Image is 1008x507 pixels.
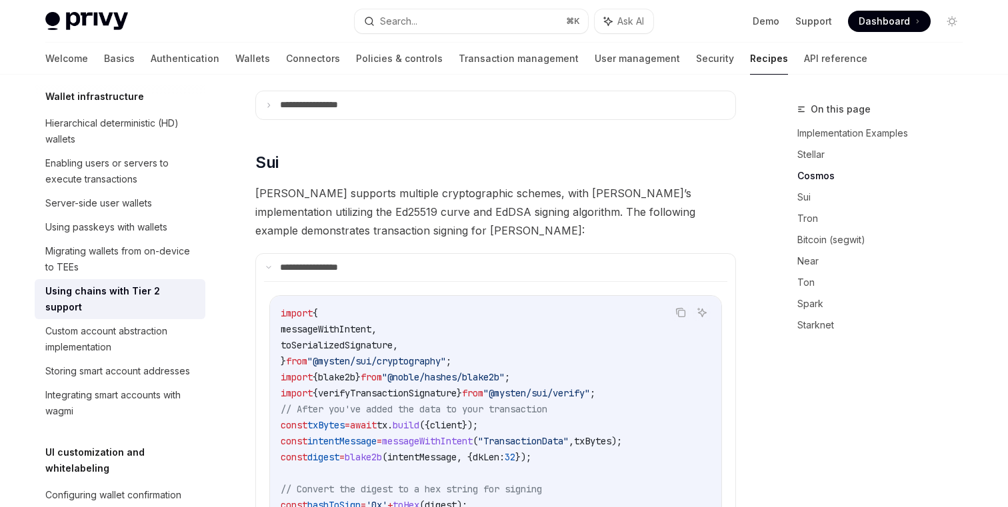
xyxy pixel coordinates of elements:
[483,387,590,399] span: "@mysten/sui/verify"
[473,451,505,463] span: dkLen:
[45,89,144,105] h5: Wallet infrastructure
[859,15,910,28] span: Dashboard
[281,355,286,367] span: }
[797,144,973,165] a: Stellar
[35,279,205,319] a: Using chains with Tier 2 support
[45,387,197,419] div: Integrating smart accounts with wagmi
[515,451,531,463] span: });
[462,387,483,399] span: from
[45,219,167,235] div: Using passkeys with wallets
[235,43,270,75] a: Wallets
[313,307,318,319] span: {
[797,251,973,272] a: Near
[45,444,205,476] h5: UI customization and whitelabeling
[35,151,205,191] a: Enabling users or servers to execute transactions
[313,371,318,383] span: {
[35,111,205,151] a: Hierarchical deterministic (HD) wallets
[45,363,190,379] div: Storing smart account addresses
[35,359,205,383] a: Storing smart account addresses
[281,483,542,495] span: // Convert the digest to a hex string for signing
[393,339,398,351] span: ,
[104,43,135,75] a: Basics
[797,165,973,187] a: Cosmos
[804,43,867,75] a: API reference
[569,435,574,447] span: ,
[430,419,462,431] span: client
[45,12,128,31] img: light logo
[795,15,832,28] a: Support
[797,314,973,336] a: Starknet
[35,191,205,215] a: Server-side user wallets
[611,435,622,447] span: );
[307,419,345,431] span: txBytes
[35,215,205,239] a: Using passkeys with wallets
[281,451,307,463] span: const
[307,355,446,367] span: "@mysten/sui/cryptography"
[356,43,443,75] a: Policies & controls
[45,323,197,355] div: Custom account abstraction implementation
[377,419,387,431] span: tx
[797,187,973,208] a: Sui
[45,283,197,315] div: Using chains with Tier 2 support
[393,419,419,431] span: build
[281,371,313,383] span: import
[595,43,680,75] a: User management
[281,435,307,447] span: const
[382,371,505,383] span: "@noble/hashes/blake2b"
[380,13,417,29] div: Search...
[457,387,462,399] span: }
[45,243,197,275] div: Migrating wallets from on-device to TEEs
[345,419,350,431] span: =
[151,43,219,75] a: Authentication
[355,9,588,33] button: Search...⌘K
[574,435,611,447] span: txBytes
[313,387,318,399] span: {
[696,43,734,75] a: Security
[307,435,377,447] span: intentMessage
[797,272,973,293] a: Ton
[35,319,205,359] a: Custom account abstraction implementation
[459,43,579,75] a: Transaction management
[281,387,313,399] span: import
[478,435,569,447] span: "TransactionData"
[307,451,339,463] span: digest
[361,371,382,383] span: from
[345,451,382,463] span: blake2b
[286,355,307,367] span: from
[371,323,377,335] span: ,
[457,451,473,463] span: , {
[797,229,973,251] a: Bitcoin (segwit)
[672,304,689,321] button: Copy the contents from the code block
[797,208,973,229] a: Tron
[566,16,580,27] span: ⌘ K
[446,355,451,367] span: ;
[255,184,736,240] span: [PERSON_NAME] supports multiple cryptographic schemes, with [PERSON_NAME]’s implementation utiliz...
[45,43,88,75] a: Welcome
[462,419,478,431] span: });
[377,435,382,447] span: =
[941,11,963,32] button: Toggle dark mode
[505,451,515,463] span: 32
[387,419,393,431] span: .
[797,293,973,314] a: Spark
[750,43,788,75] a: Recipes
[811,101,871,117] span: On this page
[355,371,361,383] span: }
[505,371,510,383] span: ;
[848,11,931,32] a: Dashboard
[419,419,430,431] span: ({
[35,239,205,279] a: Migrating wallets from on-device to TEEs
[339,451,345,463] span: =
[473,435,478,447] span: (
[753,15,779,28] a: Demo
[281,419,307,431] span: const
[318,371,355,383] span: blake2b
[45,115,197,147] div: Hierarchical deterministic (HD) wallets
[797,123,973,144] a: Implementation Examples
[35,383,205,423] a: Integrating smart accounts with wagmi
[286,43,340,75] a: Connectors
[693,304,711,321] button: Ask AI
[595,9,653,33] button: Ask AI
[45,195,152,211] div: Server-side user wallets
[255,152,278,173] span: Sui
